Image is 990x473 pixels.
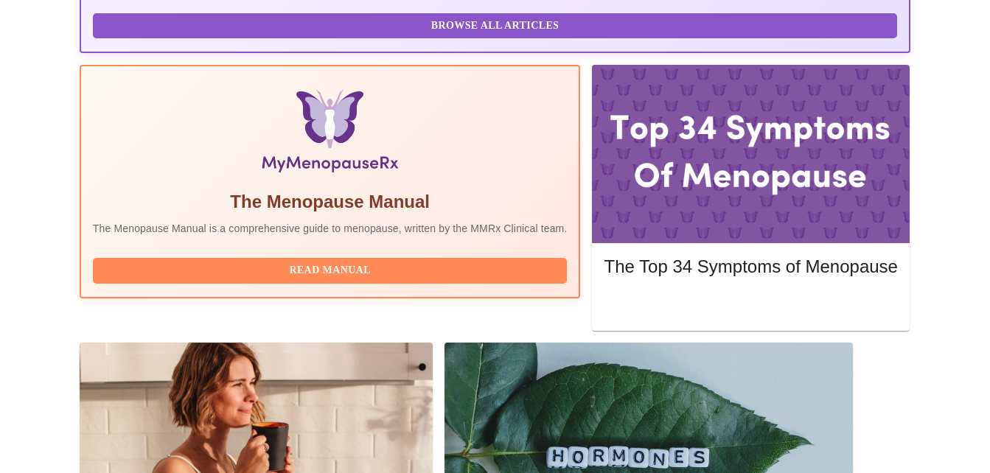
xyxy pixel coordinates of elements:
button: Browse All Articles [93,13,897,39]
img: Menopause Manual [168,90,492,178]
a: Read Manual [93,263,571,276]
span: Read Manual [108,262,553,280]
button: Read Manual [93,258,568,284]
p: The Menopause Manual is a comprehensive guide to menopause, written by the MMRx Clinical team. [93,221,568,236]
a: Read More [604,298,901,310]
h5: The Top 34 Symptoms of Menopause [604,255,897,278]
a: Browse All Articles [93,18,901,31]
span: Browse All Articles [108,17,882,35]
span: Read More [618,296,882,315]
button: Read More [604,292,897,318]
h5: The Menopause Manual [93,190,568,214]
